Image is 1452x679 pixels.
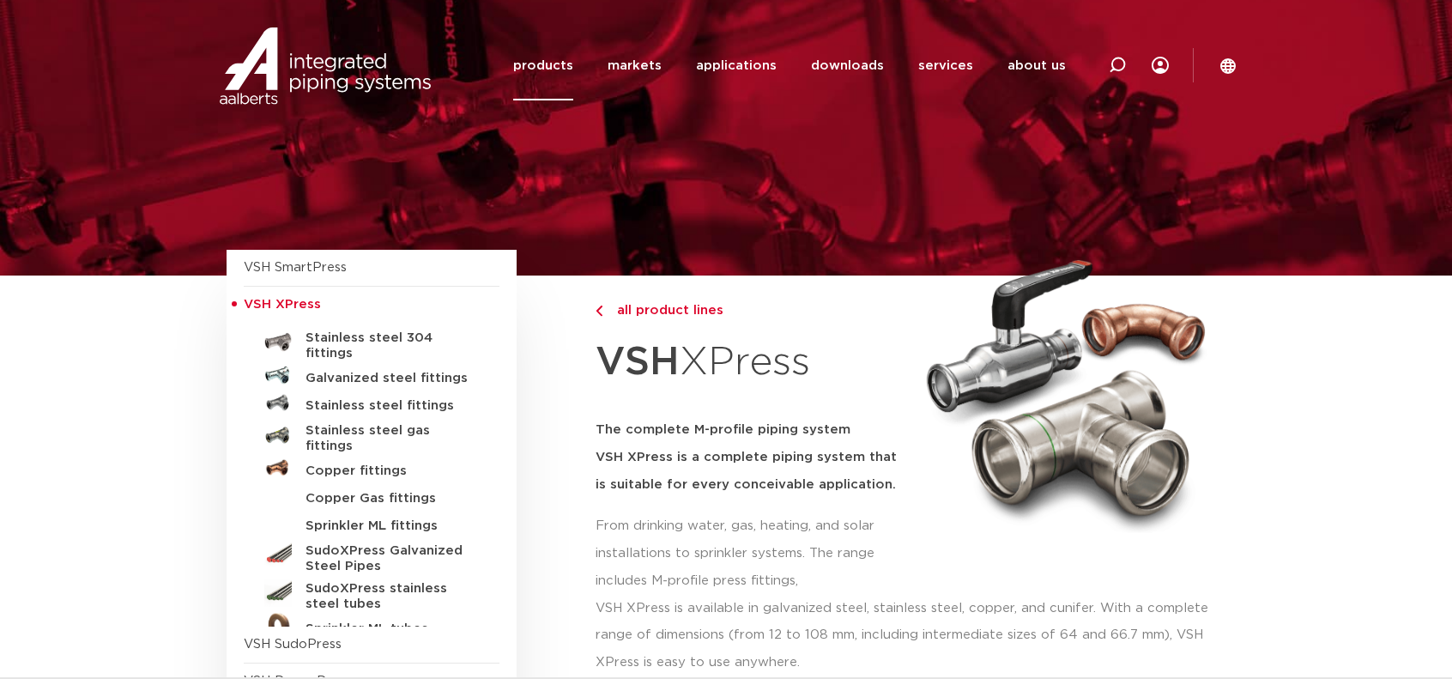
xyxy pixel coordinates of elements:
a: Sprinkler ML fittings [244,509,499,537]
img: chevron-right.svg [596,306,602,317]
font: VSH XPress [244,298,321,311]
nav: Menu [513,31,1066,100]
font: From drinking water, gas, heating, and solar installations to sprinkler systems. The range includ... [596,519,874,587]
font: downloads [811,59,884,72]
a: SudoXPress stainless steel tubes [244,574,499,612]
a: markets [608,31,662,100]
font: Copper Gas fittings [306,492,436,505]
font: applications [696,59,777,72]
font: VSH XPress is available in galvanized steel, stainless steel, copper, and cunifer. With a complet... [596,602,1208,670]
font: VSH XPress is a complete piping system that is suitable for every conceivable application. [596,451,897,491]
a: products [513,31,573,100]
font: all product lines [617,304,723,317]
font: VSH [596,343,680,382]
font: XPress [680,343,810,382]
a: Copper fittings [244,454,499,482]
font: Galvanized steel fittings [306,372,468,385]
font: Sprinkler ML fittings [306,519,438,532]
a: SudoXPress Galvanized Steel Pipes [244,537,499,574]
a: Copper Gas fittings [244,482,499,509]
font: The complete M-profile piping system [596,423,850,436]
font: SudoXPress Galvanized Steel Pipes [306,544,463,573]
a: Sprinkler ML tubes [244,612,499,640]
font: services [918,59,973,72]
a: Galvanized steel fittings [244,361,499,389]
font: about us [1007,59,1066,72]
a: VSH SudoPress [244,638,342,651]
font: SudoXPress stainless steel tubes [306,582,447,610]
a: Stainless steel 304 fittings [244,324,499,361]
a: VSH SmartPress [244,261,347,274]
font: Copper fittings [306,464,407,477]
font: markets [608,59,662,72]
font: Stainless steel 304 fittings [306,331,433,360]
font: Sprinkler ML tubes [306,622,428,635]
font: products [513,59,573,72]
a: all product lines [596,300,906,321]
a: Stainless steel gas fittings [244,416,499,454]
font: Stainless steel gas fittings [306,424,430,452]
div: my IPS [1152,31,1169,100]
a: Stainless steel fittings [244,389,499,416]
a: applications [696,31,777,100]
font: Stainless steel fittings [306,399,454,412]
